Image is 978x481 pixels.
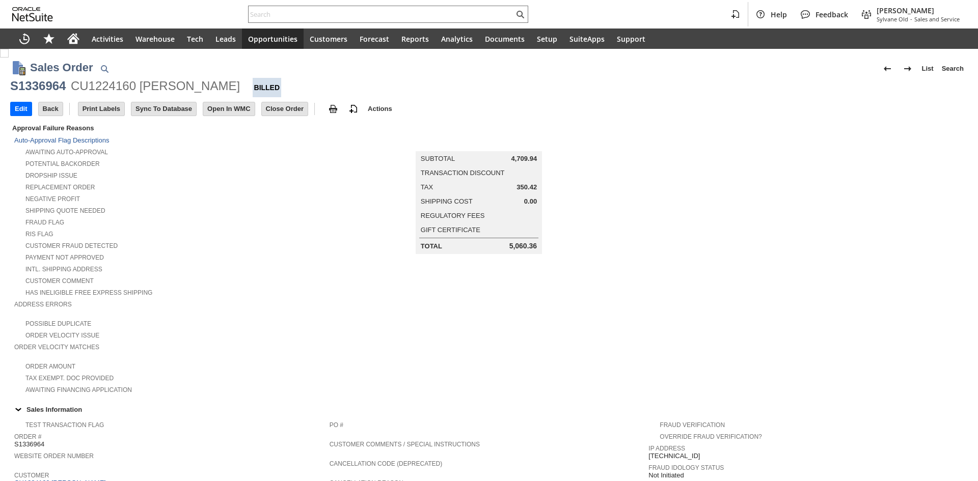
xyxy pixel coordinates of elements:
[25,289,152,296] a: Has Ineligible Free Express Shipping
[209,29,242,49] a: Leads
[509,242,537,250] span: 5,060.36
[25,231,53,238] a: RIS flag
[25,320,91,327] a: Possible Duplicate
[135,34,175,44] span: Warehouse
[648,471,684,479] span: Not Initiated
[25,149,108,156] a: Awaiting Auto-Approval
[441,34,473,44] span: Analytics
[25,421,104,429] a: Test Transaction Flag
[914,15,960,23] span: Sales and Service
[537,34,557,44] span: Setup
[514,8,526,20] svg: Search
[421,226,480,234] a: Gift Certificate
[25,184,95,191] a: Replacement Order
[187,34,203,44] span: Tech
[517,183,537,191] span: 350.42
[78,102,124,116] input: Print Labels
[25,254,104,261] a: Payment not approved
[25,266,102,273] a: Intl. Shipping Address
[242,29,304,49] a: Opportunities
[92,34,123,44] span: Activities
[25,375,114,382] a: Tax Exempt. Doc Provided
[11,102,32,116] input: Edit
[617,34,645,44] span: Support
[304,29,354,49] a: Customers
[354,29,395,49] a: Forecast
[524,197,537,206] span: 0.00
[902,63,914,75] img: Next
[416,135,542,151] caption: Summary
[43,33,55,45] svg: Shortcuts
[25,195,80,203] a: Negative Profit
[129,29,181,49] a: Warehouse
[10,403,968,416] td: Sales Information
[816,10,848,19] span: Feedback
[10,78,66,94] div: S1336964
[25,332,99,339] a: Order Velocity Issue
[347,103,360,115] img: add-record.svg
[37,29,61,49] div: Shortcuts
[569,34,605,44] span: SuiteApps
[660,421,725,429] a: Fraud Verification
[25,363,75,370] a: Order Amount
[611,29,651,49] a: Support
[877,15,908,23] span: Sylvane Old
[910,15,912,23] span: -
[938,61,968,77] a: Search
[330,460,443,467] a: Cancellation Code (deprecated)
[12,7,53,21] svg: logo
[249,8,514,20] input: Search
[330,441,480,448] a: Customer Comments / Special Instructions
[203,102,255,116] input: Open In WMC
[771,10,787,19] span: Help
[25,386,132,393] a: Awaiting Financing Application
[310,34,347,44] span: Customers
[30,59,93,76] h1: Sales Order
[364,105,396,112] a: Actions
[330,421,343,429] a: PO #
[181,29,209,49] a: Tech
[648,452,700,460] span: [TECHNICAL_ID]
[25,219,64,226] a: Fraud Flag
[215,34,236,44] span: Leads
[648,445,685,452] a: IP Address
[14,136,109,144] a: Auto-Approval Flag Descriptions
[14,301,72,308] a: Address Errors
[881,63,893,75] img: Previous
[648,464,724,471] a: Fraud Idology Status
[435,29,479,49] a: Analytics
[14,452,94,460] a: Website Order Number
[421,183,433,191] a: Tax
[531,29,563,49] a: Setup
[253,78,282,97] div: Billed
[660,433,762,440] a: Override Fraud Verification?
[25,277,94,285] a: Customer Comment
[421,197,473,205] a: Shipping Cost
[39,102,63,116] input: Back
[877,6,960,15] span: [PERSON_NAME]
[327,103,339,115] img: print.svg
[918,61,938,77] a: List
[262,102,308,116] input: Close Order
[25,207,105,214] a: Shipping Quote Needed
[14,344,99,351] a: Order Velocity Matches
[67,33,79,45] svg: Home
[71,78,240,94] div: CU1224160 [PERSON_NAME]
[511,155,537,163] span: 4,709.94
[25,242,118,249] a: Customer Fraud Detected
[360,34,389,44] span: Forecast
[14,472,49,479] a: Customer
[131,102,196,116] input: Sync To Database
[485,34,525,44] span: Documents
[401,34,429,44] span: Reports
[421,212,484,219] a: Regulatory Fees
[61,29,86,49] a: Home
[395,29,435,49] a: Reports
[98,63,111,75] img: Quick Find
[14,433,41,440] a: Order #
[25,172,77,179] a: Dropship Issue
[421,155,455,162] a: Subtotal
[248,34,297,44] span: Opportunities
[14,440,44,448] span: S1336964
[421,169,505,177] a: Transaction Discount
